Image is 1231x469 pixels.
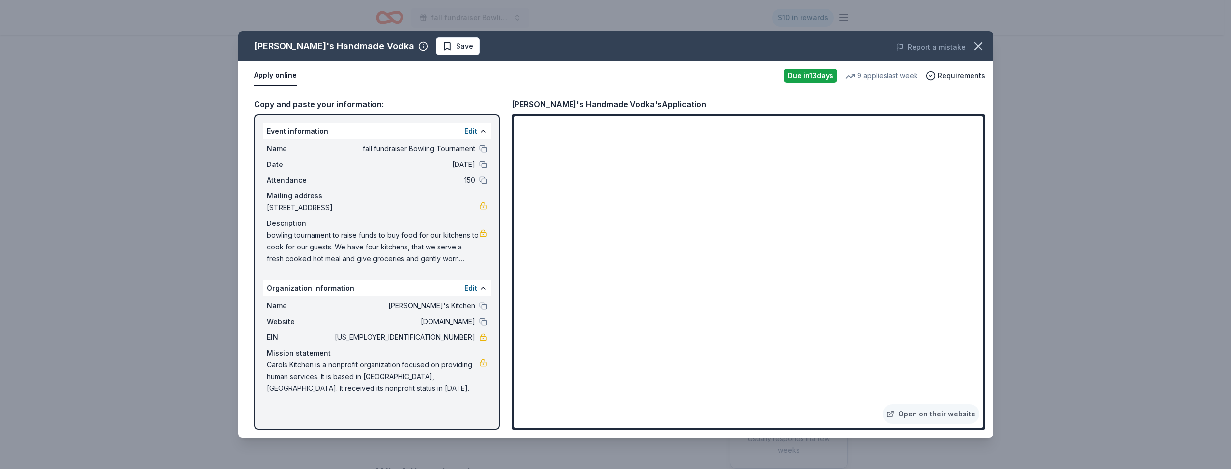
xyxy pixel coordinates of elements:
[267,190,487,202] div: Mailing address
[254,98,500,110] div: Copy and paste your information:
[267,300,333,312] span: Name
[436,37,480,55] button: Save
[512,98,706,110] div: [PERSON_NAME]'s Handmade Vodka's Application
[333,300,475,312] span: [PERSON_NAME]'s Kitchen
[263,280,491,296] div: Organization information
[845,70,918,82] div: 9 applies last week
[464,282,477,294] button: Edit
[938,70,985,82] span: Requirements
[267,202,479,214] span: [STREET_ADDRESS]
[267,347,487,359] div: Mission statement
[267,316,333,328] span: Website
[267,331,333,343] span: EIN
[267,229,479,265] span: bowling tournament to raise funds to buy food for our kitchens to cook for our guests. We have fo...
[254,38,414,54] div: [PERSON_NAME]'s Handmade Vodka
[464,125,477,137] button: Edit
[896,41,966,53] button: Report a mistake
[267,218,487,229] div: Description
[784,69,837,83] div: Due in 13 days
[333,159,475,170] span: [DATE]
[267,159,333,170] span: Date
[267,359,479,394] span: Carols Kitchen is a nonprofit organization focused on providing human services. It is based in [G...
[333,174,475,186] span: 150
[456,40,473,52] span: Save
[267,174,333,186] span: Attendance
[883,404,979,424] a: Open on their website
[926,70,985,82] button: Requirements
[254,65,297,86] button: Apply online
[333,143,475,155] span: fall fundraiser Bowling Tournament
[267,143,333,155] span: Name
[263,123,491,139] div: Event information
[333,331,475,343] span: [US_EMPLOYER_IDENTIFICATION_NUMBER]
[333,316,475,328] span: [DOMAIN_NAME]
